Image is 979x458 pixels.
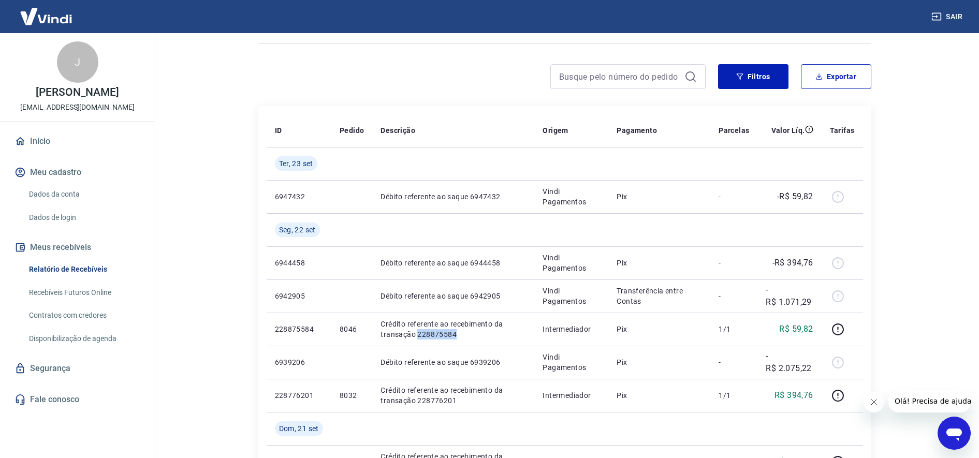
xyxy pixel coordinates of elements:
[772,257,813,269] p: -R$ 394,76
[775,389,813,402] p: R$ 394,76
[25,207,142,228] a: Dados de login
[275,191,323,202] p: 6947432
[617,357,702,367] p: Pix
[766,284,813,308] p: -R$ 1.071,29
[275,357,323,367] p: 6939206
[617,286,702,306] p: Transferência entre Contas
[20,102,135,113] p: [EMAIL_ADDRESS][DOMAIN_NAME]
[543,390,600,401] p: Intermediador
[938,417,971,450] iframe: Botão para abrir a janela de mensagens
[275,258,323,268] p: 6944458
[12,1,80,32] img: Vindi
[12,388,142,411] a: Fale conosco
[25,328,142,349] a: Disponibilização de agenda
[719,324,749,334] p: 1/1
[381,291,526,301] p: Débito referente ao saque 6942905
[275,324,323,334] p: 228875584
[617,324,702,334] p: Pix
[766,350,813,375] p: -R$ 2.075,22
[25,259,142,280] a: Relatório de Recebíveis
[279,225,316,235] span: Seg, 22 set
[617,258,702,268] p: Pix
[543,253,600,273] p: Vindi Pagamentos
[275,125,282,136] p: ID
[543,186,600,207] p: Vindi Pagamentos
[801,64,871,89] button: Exportar
[543,125,568,136] p: Origem
[771,125,805,136] p: Valor Líq.
[12,161,142,184] button: Meu cadastro
[381,191,526,202] p: Débito referente ao saque 6947432
[381,357,526,367] p: Débito referente ao saque 6939206
[36,87,119,98] p: [PERSON_NAME]
[864,392,884,412] iframe: Fechar mensagem
[719,191,749,202] p: -
[57,41,98,83] div: J
[25,282,142,303] a: Recebíveis Futuros Online
[929,7,967,26] button: Sair
[719,258,749,268] p: -
[6,7,87,16] span: Olá! Precisa de ajuda?
[275,390,323,401] p: 228776201
[617,125,657,136] p: Pagamento
[12,357,142,380] a: Segurança
[340,390,364,401] p: 8032
[12,236,142,259] button: Meus recebíveis
[25,184,142,205] a: Dados da conta
[718,64,788,89] button: Filtros
[777,190,813,203] p: -R$ 59,82
[381,319,526,339] p: Crédito referente ao recebimento da transação 228875584
[381,125,415,136] p: Descrição
[719,357,749,367] p: -
[340,125,364,136] p: Pedido
[719,291,749,301] p: -
[381,385,526,406] p: Crédito referente ao recebimento da transação 228776201
[279,158,313,169] span: Ter, 23 set
[719,390,749,401] p: 1/1
[559,69,680,84] input: Busque pelo número do pedido
[543,324,600,334] p: Intermediador
[275,291,323,301] p: 6942905
[888,390,971,412] iframe: Mensagem da empresa
[279,423,319,434] span: Dom, 21 set
[543,352,600,373] p: Vindi Pagamentos
[381,258,526,268] p: Débito referente ao saque 6944458
[12,130,142,153] a: Início
[830,125,855,136] p: Tarifas
[25,305,142,326] a: Contratos com credores
[617,390,702,401] p: Pix
[617,191,702,202] p: Pix
[719,125,749,136] p: Parcelas
[543,286,600,306] p: Vindi Pagamentos
[779,323,813,335] p: R$ 59,82
[340,324,364,334] p: 8046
